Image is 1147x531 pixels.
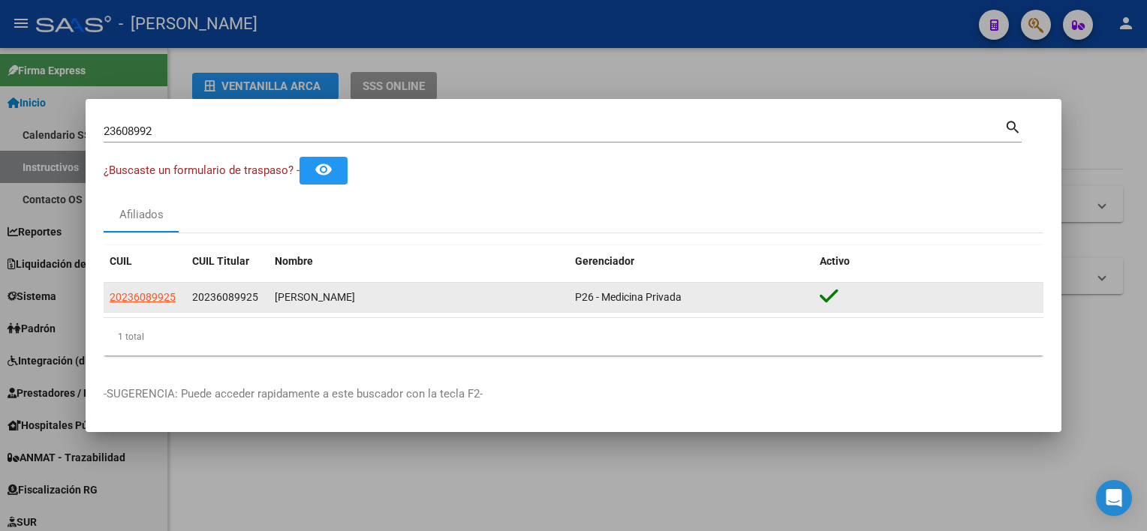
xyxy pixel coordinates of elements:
[104,163,300,177] span: ¿Buscaste un formulario de traspaso? -
[275,255,313,267] span: Nombre
[104,245,186,277] datatable-header-cell: CUIL
[814,245,1043,277] datatable-header-cell: Activo
[192,291,258,303] span: 20236089925
[192,255,249,267] span: CUIL Titular
[569,245,814,277] datatable-header-cell: Gerenciador
[104,318,1043,355] div: 1 total
[110,255,132,267] span: CUIL
[1004,117,1022,135] mat-icon: search
[186,245,269,277] datatable-header-cell: CUIL Titular
[820,255,850,267] span: Activo
[315,160,333,178] mat-icon: remove_red_eye
[1096,480,1132,516] div: Open Intercom Messenger
[119,206,164,223] div: Afiliados
[104,385,1043,403] p: -SUGERENCIA: Puede acceder rapidamente a este buscador con la tecla F2-
[275,289,563,306] div: [PERSON_NAME]
[269,245,569,277] datatable-header-cell: Nombre
[575,255,634,267] span: Gerenciador
[575,291,682,303] span: P26 - Medicina Privada
[110,291,176,303] span: 20236089925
